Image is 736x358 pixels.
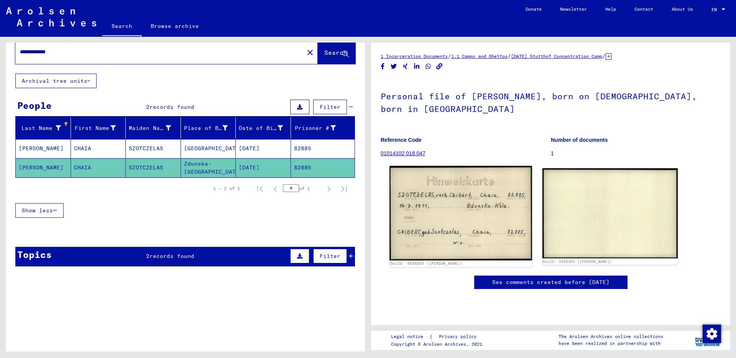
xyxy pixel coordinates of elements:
[149,253,194,259] span: records found
[559,333,663,340] p: The Arolsen Archives online collections
[19,122,71,134] div: Last Name
[433,333,486,341] a: Privacy policy
[181,158,236,177] mat-cell: Zdunska-[GEOGRAPHIC_DATA]
[318,40,355,64] button: Search
[294,122,346,134] div: Prisoner #
[126,139,181,158] mat-cell: SZOTCZELAS
[146,253,149,259] span: 2
[413,62,421,71] button: Share on LinkedIn
[17,248,52,261] div: Topics
[126,117,181,139] mat-header-cell: Maiden Name
[391,333,429,341] a: Legal notice
[291,139,355,158] mat-cell: 82885
[381,150,426,156] a: 01014102 018.047
[313,249,347,263] button: Filter
[381,137,422,143] b: Reference Code
[236,158,291,177] mat-cell: [DATE]
[711,7,717,12] mat-select-trigger: EN
[693,330,722,350] img: yv_logo.png
[401,62,409,71] button: Share on Xing
[320,103,340,110] span: Filter
[551,149,721,158] p: 1
[252,181,268,196] button: First page
[71,139,126,158] mat-cell: CHAIA
[181,117,236,139] mat-header-cell: Place of Birth
[239,124,283,132] div: Date of Birth
[141,17,208,35] a: Browse archive
[129,124,171,132] div: Maiden Name
[324,49,347,56] span: Search
[129,122,181,134] div: Maiden Name
[22,207,53,214] span: Show less
[448,53,451,59] span: /
[213,185,240,192] div: 1 – 2 of 2
[492,278,609,286] a: See comments created before [DATE]
[551,137,608,143] b: Number of documents
[435,62,444,71] button: Copy link
[236,139,291,158] mat-cell: [DATE]
[16,158,71,177] mat-cell: [PERSON_NAME]
[71,158,126,177] mat-cell: CHAIA
[291,117,355,139] mat-header-cell: Prisoner #
[239,122,292,134] div: Date of Birth
[74,122,126,134] div: First Name
[542,168,678,258] img: 002.jpg
[283,185,321,192] div: of 1
[391,341,486,348] p: Copyright © Arolsen Archives, 2021
[6,7,96,26] img: Arolsen_neg.svg
[559,340,663,347] p: have been realized in partnership with
[508,53,511,59] span: /
[379,62,387,71] button: Share on Facebook
[102,17,141,37] a: Search
[451,53,508,59] a: 1.1 Camps and Ghettos
[313,100,347,114] button: Filter
[602,53,606,59] span: /
[146,103,149,110] span: 2
[184,122,238,134] div: Place of Birth
[126,158,181,177] mat-cell: SZOTCZELAS
[511,53,602,59] a: [DATE] Stutthof Concentration Camp
[424,62,432,71] button: Share on WhatsApp
[149,103,194,110] span: records found
[294,124,336,132] div: Prisoner #
[16,117,71,139] mat-header-cell: Last Name
[74,124,116,132] div: First Name
[17,99,52,112] div: People
[703,325,721,343] img: Zustimmung ändern
[71,117,126,139] mat-header-cell: First Name
[236,117,291,139] mat-header-cell: Date of Birth
[291,158,355,177] mat-cell: 82885
[15,74,97,88] button: Archival tree units
[181,139,236,158] mat-cell: [GEOGRAPHIC_DATA]
[543,259,612,264] a: DocID: 4659304 ([PERSON_NAME])
[184,124,228,132] div: Place of Birth
[321,181,337,196] button: Next page
[15,203,64,218] button: Show less
[306,48,315,57] mat-icon: close
[19,124,61,132] div: Last Name
[389,166,532,261] img: 001.jpg
[320,253,340,259] span: Filter
[390,261,463,266] a: DocID: 4659304 ([PERSON_NAME])
[390,62,398,71] button: Share on Twitter
[302,44,318,60] button: Clear
[268,181,283,196] button: Previous page
[16,139,71,158] mat-cell: [PERSON_NAME]
[391,333,486,341] div: |
[381,53,448,59] a: 1 Incarceration Documents
[337,181,352,196] button: Last page
[381,79,721,125] h1: Personal file of [PERSON_NAME], born on [DEMOGRAPHIC_DATA], born in [GEOGRAPHIC_DATA]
